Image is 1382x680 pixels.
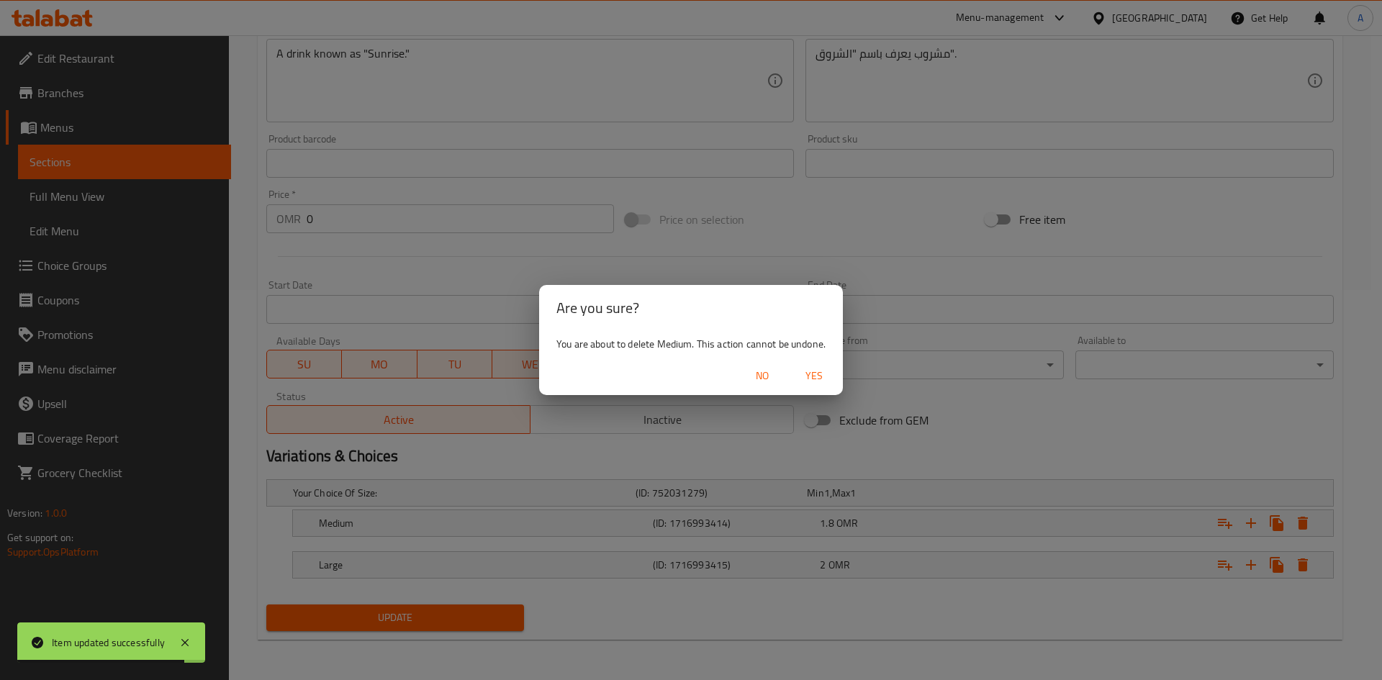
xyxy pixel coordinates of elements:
[52,635,165,650] div: Item updated successfully
[739,363,785,389] button: No
[539,331,843,357] div: You are about to delete Medium. This action cannot be undone.
[556,296,826,319] h2: Are you sure?
[791,363,837,389] button: Yes
[797,367,831,385] span: Yes
[745,367,780,385] span: No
